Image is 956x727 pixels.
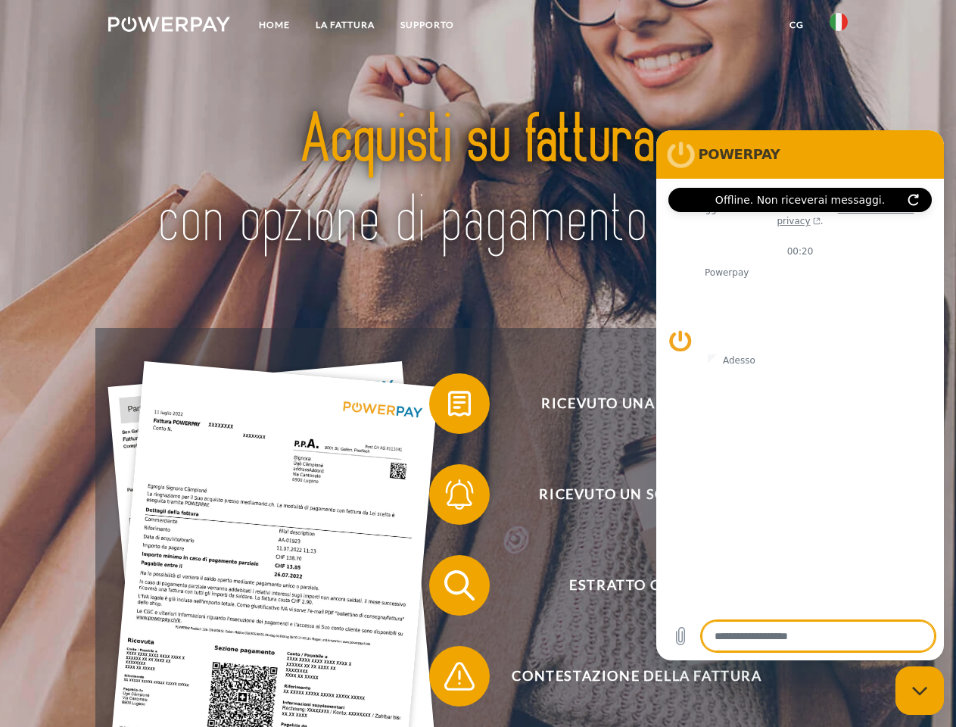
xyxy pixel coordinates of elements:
button: Estratto conto [429,555,823,616]
button: Ricevuto una fattura? [429,373,823,434]
img: qb_bill.svg [441,385,478,423]
span: Ricevuto un sollecito? [451,464,822,525]
span: Ricevuto una fattura? [451,373,822,434]
a: Supporto [388,11,467,39]
img: logo-powerpay-white.svg [108,17,230,32]
span: Estratto conto [451,555,822,616]
button: Ricevuto un sollecito? [429,464,823,525]
img: qb_bell.svg [441,476,478,513]
a: CG [777,11,817,39]
span: Contestazione della fattura [451,646,822,707]
img: title-powerpay_it.svg [145,73,811,290]
img: qb_search.svg [441,566,478,604]
img: qb_warning.svg [441,657,478,695]
iframe: Pulsante per aprire la finestra di messaggistica, conversazione in corso [895,666,944,715]
img: it [830,13,848,31]
button: Contestazione della fattura [429,646,823,707]
a: LA FATTURA [303,11,388,39]
iframe: Finestra di messaggistica [656,130,944,660]
a: Home [246,11,303,39]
